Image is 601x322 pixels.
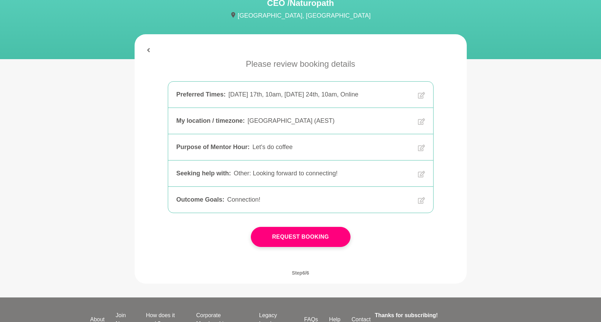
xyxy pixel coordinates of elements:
[251,227,350,247] button: Request Booking
[246,58,355,70] p: Please review booking details
[228,90,412,99] div: [DATE] 17th, 10am, [DATE] 24th, 10am, Online
[176,195,225,204] div: Outcome Goals :
[248,116,412,126] div: [GEOGRAPHIC_DATA] (AEST)
[284,262,318,284] span: Step 6 / 6
[176,90,226,99] div: Preferred Times :
[375,311,507,320] h4: Thanks for subscribing!
[227,195,412,204] div: Connection!
[234,169,412,178] div: Other: Looking forward to connecting!
[176,142,250,152] div: Purpose of Mentor Hour :
[253,142,412,152] div: Let's do coffee
[176,169,231,178] div: Seeking help with :
[135,11,467,20] p: [GEOGRAPHIC_DATA], [GEOGRAPHIC_DATA]
[176,116,245,126] div: My location / timezone :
